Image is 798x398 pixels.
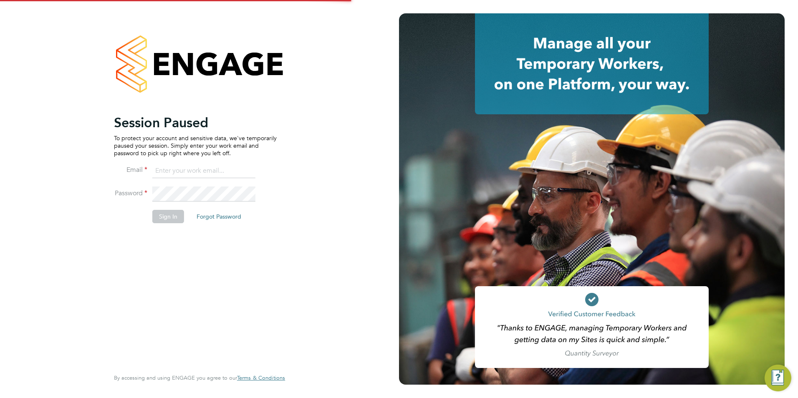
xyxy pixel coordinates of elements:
button: Sign In [152,210,184,223]
h2: Session Paused [114,114,277,131]
label: Password [114,189,147,198]
label: Email [114,166,147,174]
button: Engage Resource Center [765,365,791,391]
a: Terms & Conditions [237,375,285,381]
span: By accessing and using ENGAGE you agree to our [114,374,285,381]
button: Forgot Password [190,210,248,223]
input: Enter your work email... [152,164,255,179]
p: To protect your account and sensitive data, we've temporarily paused your session. Simply enter y... [114,134,277,157]
span: Terms & Conditions [237,374,285,381]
